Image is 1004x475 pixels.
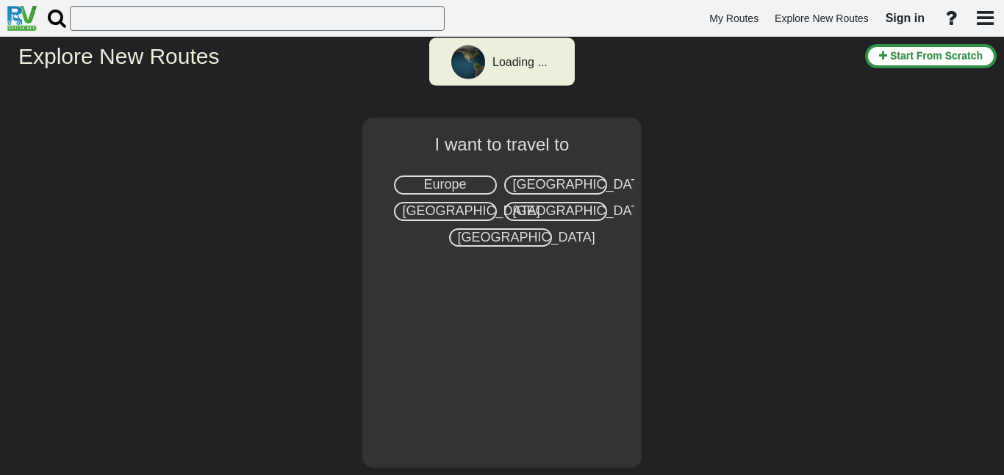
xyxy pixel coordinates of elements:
[513,203,650,218] span: [GEOGRAPHIC_DATA]
[879,3,931,34] a: Sign in
[886,12,925,24] span: Sign in
[492,54,548,71] div: Loading ...
[504,175,607,195] div: [GEOGRAPHIC_DATA]
[890,50,983,62] span: Start From Scratch
[403,203,540,218] span: [GEOGRAPHIC_DATA]
[435,134,570,154] span: I want to travel to
[703,4,765,33] a: My Routes
[7,6,37,31] img: RvPlanetLogo.png
[504,202,607,221] div: [GEOGRAPHIC_DATA]
[18,44,854,68] h2: Explore New Routes
[775,12,869,24] span: Explore New Routes
[865,44,997,68] button: Start From Scratch
[449,228,552,247] div: [GEOGRAPHIC_DATA]
[423,177,466,192] span: Europe
[768,4,875,33] a: Explore New Routes
[394,175,497,195] div: Europe
[394,202,497,221] div: [GEOGRAPHIC_DATA]
[513,177,650,192] span: [GEOGRAPHIC_DATA]
[709,12,759,24] span: My Routes
[458,230,595,244] span: [GEOGRAPHIC_DATA]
